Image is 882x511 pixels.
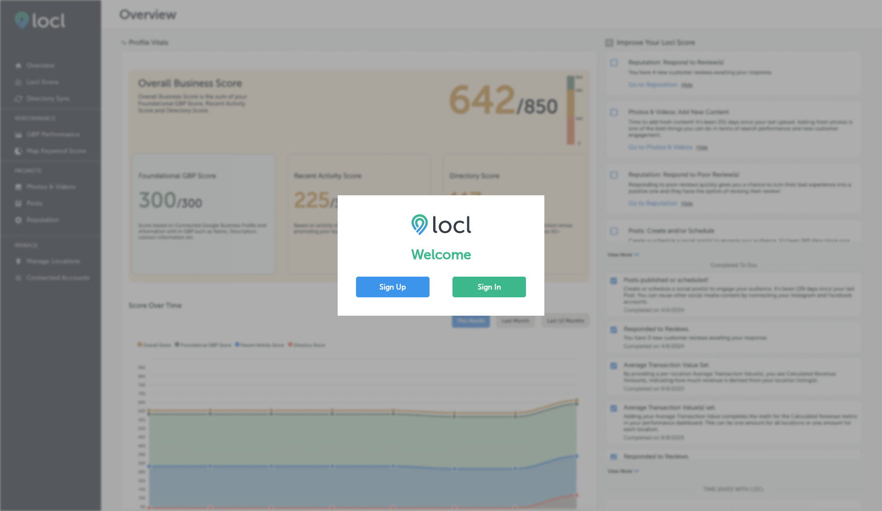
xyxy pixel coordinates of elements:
h1: Welcome [356,246,526,263]
img: LOCL logo [411,214,471,235]
button: Sign Up [356,277,430,297]
button: Sign In [452,277,526,297]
